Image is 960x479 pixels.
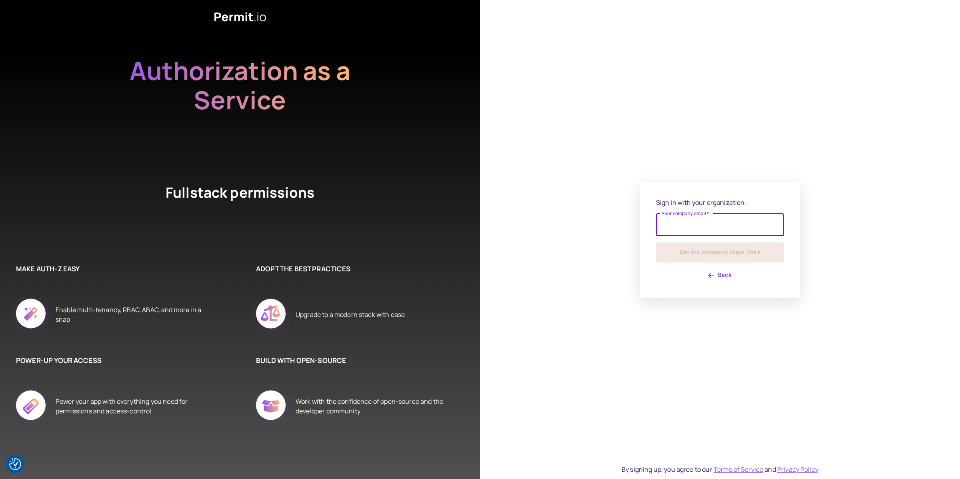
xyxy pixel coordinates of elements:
[656,198,784,207] p: Sign in with your organization:
[714,465,763,474] a: Terms of Service
[662,210,709,217] label: Your company email
[56,290,216,339] div: Enable multi-tenancy, RBAC, ABAC, and more in a snap
[16,355,216,366] h6: POWER-UP YOUR ACCESS
[16,264,216,274] h6: MAKE AUTH-Z EASY
[136,183,344,232] h4: Fullstack permissions
[104,56,376,144] h2: Authorization as a Service
[56,381,216,431] div: Power your app with everything you need for permissions and access-control
[296,290,405,339] div: Upgrade to a modern stack with ease
[656,243,784,263] button: Get my company login links
[777,465,818,474] a: Privacy Policy
[256,355,456,366] h6: BUILD WITH OPEN-SOURCE
[296,381,456,431] div: Work with the confidence of open-source and the developer community
[256,264,456,274] h6: ADOPT THE BEST PRACTICES
[656,269,784,282] button: Back
[622,465,818,474] div: By signing up, you agree to our and
[9,458,21,470] button: Consent Preferences
[9,458,21,470] img: Revisit consent button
